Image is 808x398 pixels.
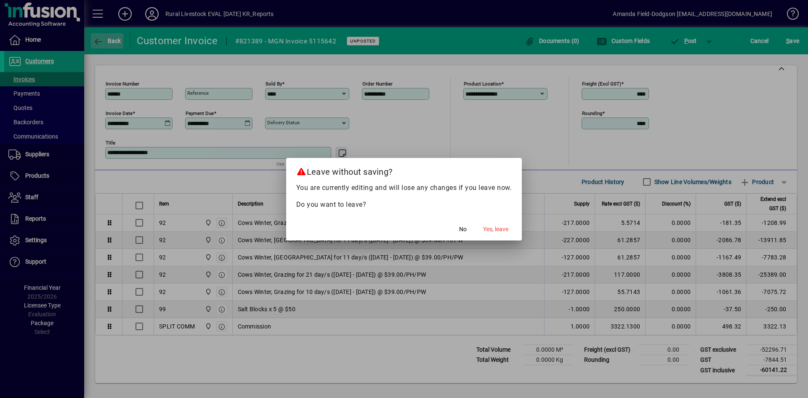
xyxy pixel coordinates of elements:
[480,222,512,237] button: Yes, leave
[449,222,476,237] button: No
[296,200,512,210] p: Do you want to leave?
[459,225,467,234] span: No
[296,183,512,193] p: You are currently editing and will lose any changes if you leave now.
[286,158,522,182] h2: Leave without saving?
[483,225,508,234] span: Yes, leave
